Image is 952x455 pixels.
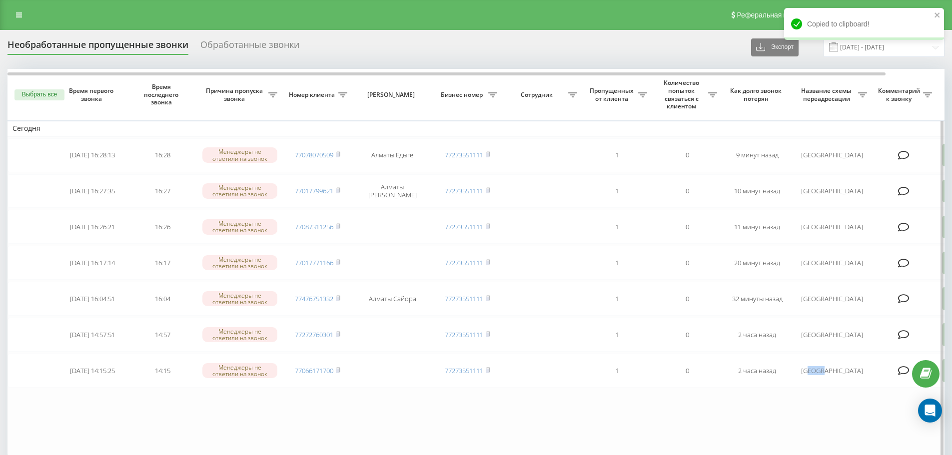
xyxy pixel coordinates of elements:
td: 1 [582,246,652,280]
div: Менеджеры не ответили на звонок [202,147,277,162]
td: [GEOGRAPHIC_DATA] [792,318,872,352]
td: 0 [652,246,722,280]
td: 2 часа назад [722,354,792,388]
td: 1 [582,210,652,244]
div: Copied to clipboard! [784,8,944,40]
td: 11 минут назад [722,210,792,244]
td: Алматы Сайора [352,282,432,316]
td: [GEOGRAPHIC_DATA] [792,174,872,208]
span: Название схемы переадресации [797,87,858,102]
a: 77017799621 [295,186,333,195]
td: 0 [652,282,722,316]
div: Необработанные пропущенные звонки [7,39,188,55]
td: [GEOGRAPHIC_DATA] [792,282,872,316]
td: 1 [582,138,652,172]
div: Open Intercom Messenger [918,399,942,423]
td: 0 [652,174,722,208]
a: 77087311256 [295,222,333,231]
a: 77017771166 [295,258,333,267]
td: 14:57 [127,318,197,352]
button: Выбрать все [14,89,64,100]
td: 32 минуты назад [722,282,792,316]
span: [PERSON_NAME] [361,91,424,99]
span: Время последнего звонка [135,83,189,106]
td: Алматы Едыге [352,138,432,172]
td: 14:15 [127,354,197,388]
div: Менеджеры не ответили на звонок [202,183,277,198]
td: [GEOGRAPHIC_DATA] [792,354,872,388]
div: Менеджеры не ответили на звонок [202,255,277,270]
td: 16:27 [127,174,197,208]
button: close [934,11,941,20]
td: 0 [652,210,722,244]
td: [DATE] 16:28:13 [57,138,127,172]
td: [DATE] 16:04:51 [57,282,127,316]
a: 77273551111 [445,222,483,231]
td: 1 [582,354,652,388]
td: 0 [652,138,722,172]
td: 2 часа назад [722,318,792,352]
div: Менеджеры не ответили на звонок [202,363,277,378]
div: Менеджеры не ответили на звонок [202,219,277,234]
td: 1 [582,282,652,316]
td: 1 [582,318,652,352]
a: 77273551111 [445,258,483,267]
span: Сотрудник [507,91,568,99]
span: Пропущенных от клиента [587,87,638,102]
td: 1 [582,174,652,208]
td: 16:26 [127,210,197,244]
a: 77273551111 [445,366,483,375]
span: Причина пропуска звонка [202,87,268,102]
span: Время первого звонка [65,87,119,102]
a: 77066171700 [295,366,333,375]
td: [DATE] 16:26:21 [57,210,127,244]
td: 16:04 [127,282,197,316]
td: [GEOGRAPHIC_DATA] [792,246,872,280]
td: 0 [652,354,722,388]
td: 16:17 [127,246,197,280]
td: [DATE] 14:15:25 [57,354,127,388]
a: 77272760301 [295,330,333,339]
a: 77273551111 [445,150,483,159]
td: 9 минут назад [722,138,792,172]
td: [DATE] 16:27:35 [57,174,127,208]
td: Алматы [PERSON_NAME] [352,174,432,208]
button: Экспорт [751,38,799,56]
a: 77273551111 [445,186,483,195]
span: Как долго звонок потерян [730,87,784,102]
a: 77273551111 [445,330,483,339]
td: 0 [652,318,722,352]
div: Менеджеры не ответили на звонок [202,327,277,342]
td: [DATE] 16:17:14 [57,246,127,280]
span: Бизнес номер [437,91,488,99]
span: Комментарий к звонку [877,87,923,102]
td: [GEOGRAPHIC_DATA] [792,138,872,172]
a: 77078070509 [295,150,333,159]
span: Номер клиента [287,91,338,99]
a: 77273551111 [445,294,483,303]
td: 20 минут назад [722,246,792,280]
span: Количество попыток связаться с клиентом [657,79,708,110]
span: Реферальная программа [737,11,819,19]
td: [DATE] 14:57:51 [57,318,127,352]
td: 10 минут назад [722,174,792,208]
div: Менеджеры не ответили на звонок [202,291,277,306]
td: 16:28 [127,138,197,172]
a: 77476751332 [295,294,333,303]
td: [GEOGRAPHIC_DATA] [792,210,872,244]
div: Обработанные звонки [200,39,299,55]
